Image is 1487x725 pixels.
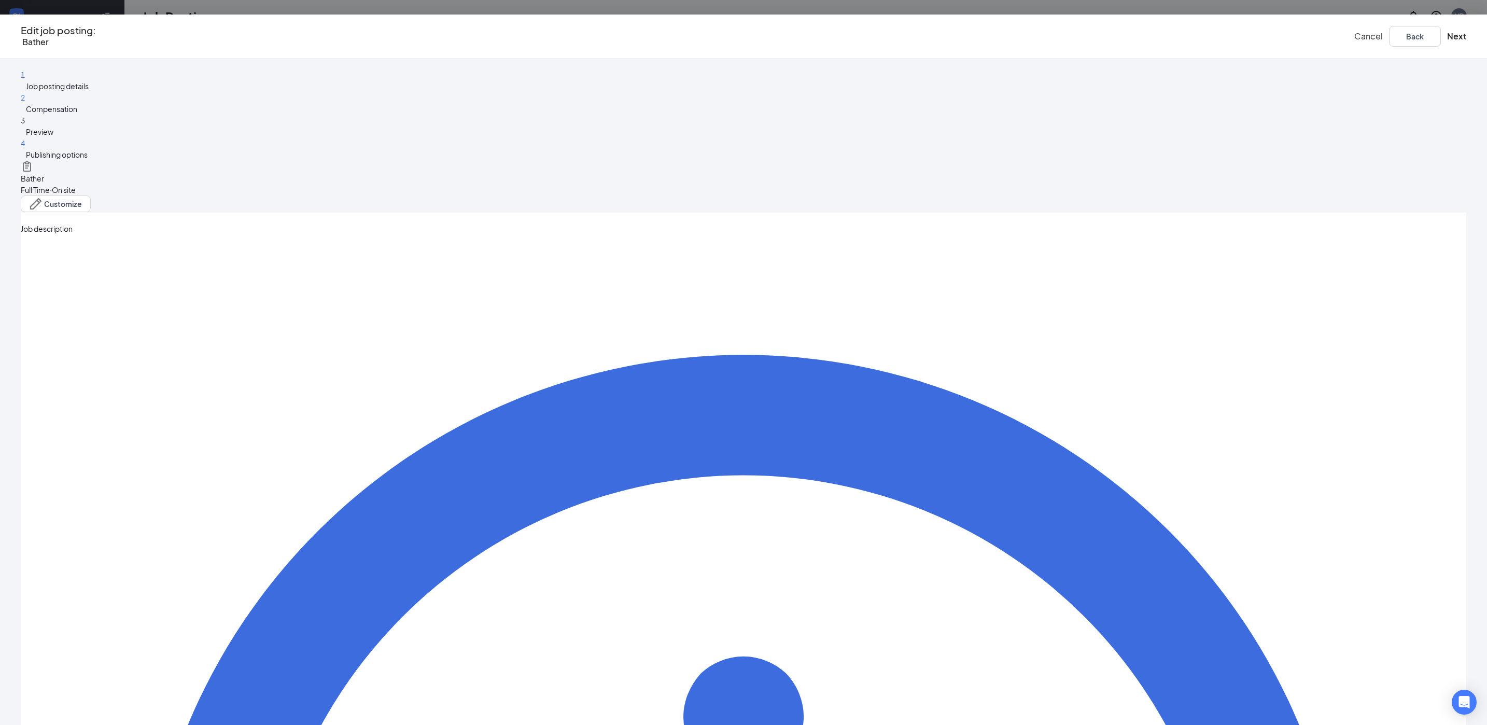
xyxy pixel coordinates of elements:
svg: PencilIcon [30,198,42,210]
span: Full Time [21,185,50,194]
span: Publishing options [26,150,88,159]
span: Bather [21,174,44,183]
h3: Edit job posting: [21,25,96,36]
span: 1 [21,70,25,79]
svg: Clipboard [21,160,33,173]
div: Open Intercom Messenger [1452,690,1477,715]
button: Back [1389,26,1441,47]
button: PencilIconCustomize [21,196,91,212]
span: Compensation [26,104,77,114]
span: Customize [44,200,82,207]
span: Job description [21,224,73,233]
span: Job posting details [26,81,89,91]
span: Bather [22,36,49,47]
button: Next [1447,31,1466,42]
span: Cancel [1354,31,1383,41]
button: Cancel [1354,31,1383,42]
span: Preview [26,127,53,136]
span: 3 [21,116,25,125]
span: 2 [21,93,25,102]
span: 4 [21,138,25,148]
span: ‧ On site [50,185,76,194]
